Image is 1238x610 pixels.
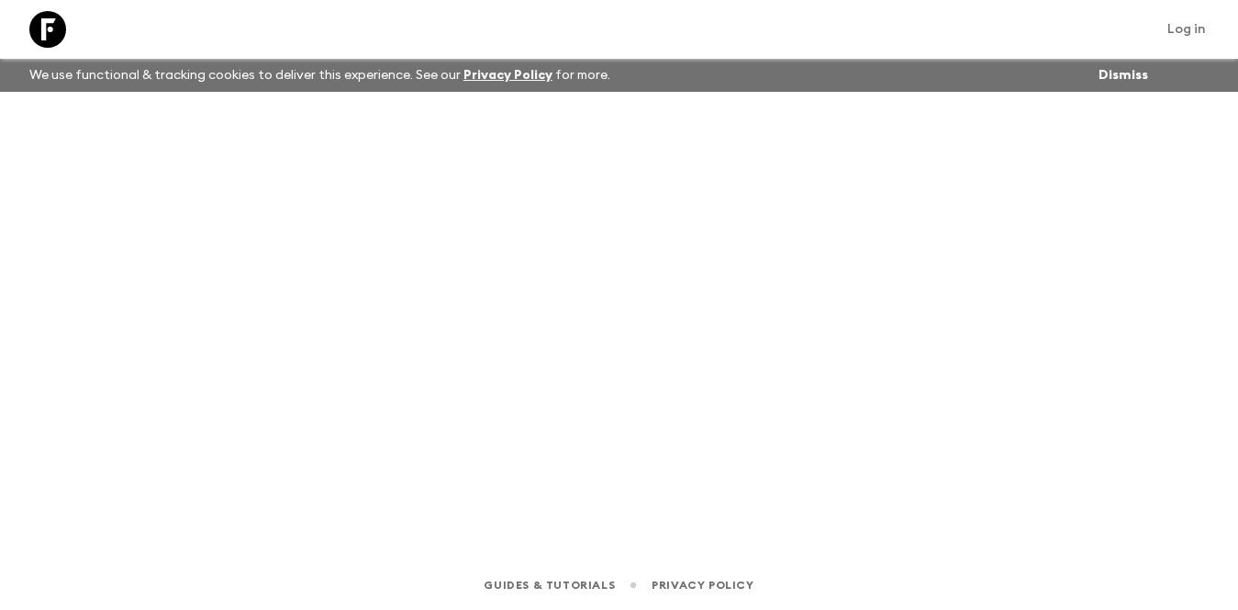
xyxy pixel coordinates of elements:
p: We use functional & tracking cookies to deliver this experience. See our for more. [22,59,618,92]
a: Log in [1157,17,1216,42]
a: Privacy Policy [652,575,753,595]
a: Privacy Policy [463,69,552,82]
a: Guides & Tutorials [484,575,615,595]
button: Dismiss [1094,62,1153,88]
